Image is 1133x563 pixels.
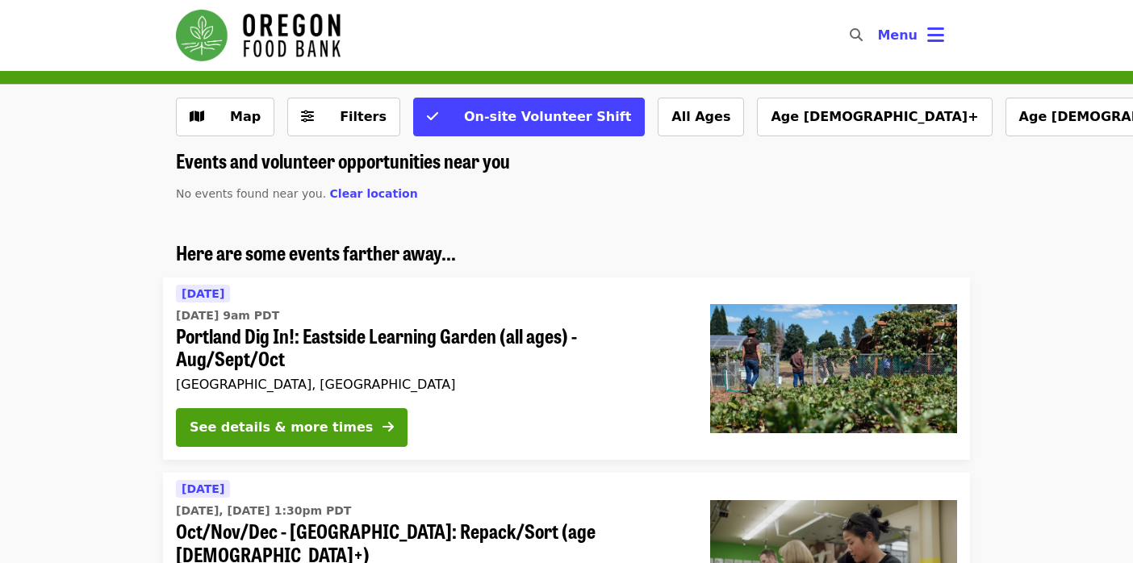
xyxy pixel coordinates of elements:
div: See details & more times [190,418,373,437]
button: On-site Volunteer Shift [413,98,645,136]
span: Map [230,109,261,124]
span: No events found near you. [176,187,326,200]
button: Show map view [176,98,274,136]
button: Toggle account menu [864,16,957,55]
span: Portland Dig In!: Eastside Learning Garden (all ages) - Aug/Sept/Oct [176,324,684,371]
img: Oregon Food Bank - Home [176,10,341,61]
button: Clear location [330,186,418,202]
i: search icon [850,27,863,43]
a: See details for "Portland Dig In!: Eastside Learning Garden (all ages) - Aug/Sept/Oct" [163,277,970,461]
div: [GEOGRAPHIC_DATA], [GEOGRAPHIC_DATA] [176,377,684,392]
button: All Ages [658,98,744,136]
span: Events and volunteer opportunities near you [176,146,510,174]
span: On-site Volunteer Shift [464,109,631,124]
time: [DATE], [DATE] 1:30pm PDT [176,503,351,519]
i: arrow-right icon [383,419,394,435]
span: [DATE] [182,287,224,300]
i: sliders-h icon [301,109,314,124]
button: See details & more times [176,408,408,447]
i: map icon [190,109,204,124]
span: Clear location [330,187,418,200]
i: check icon [427,109,438,124]
span: Here are some events farther away... [176,238,456,266]
input: Search [872,16,885,55]
i: bars icon [927,23,944,47]
span: Menu [877,27,918,43]
button: Age [DEMOGRAPHIC_DATA]+ [757,98,992,136]
span: [DATE] [182,482,224,495]
img: Portland Dig In!: Eastside Learning Garden (all ages) - Aug/Sept/Oct organized by Oregon Food Bank [710,304,957,433]
span: Filters [340,109,387,124]
time: [DATE] 9am PDT [176,307,279,324]
button: Filters (0 selected) [287,98,400,136]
